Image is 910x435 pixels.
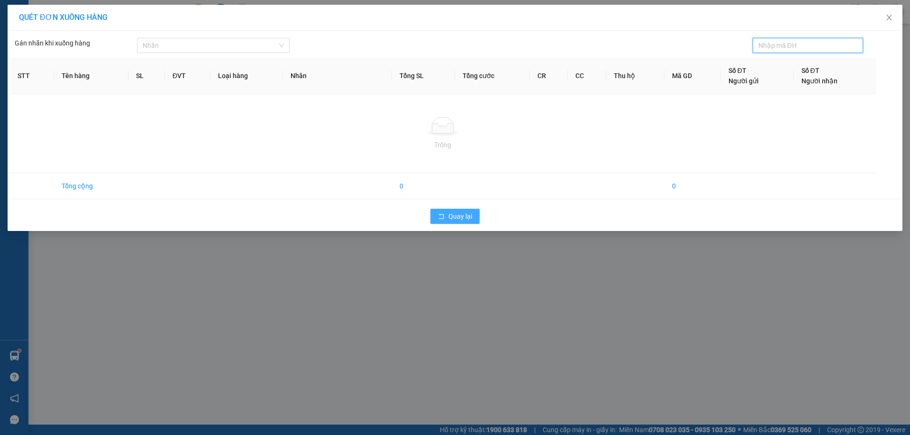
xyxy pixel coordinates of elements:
span: QUÉT ĐƠN XUỐNG HÀNG [19,13,108,22]
th: Tổng SL [392,58,455,94]
th: ĐVT [165,58,210,94]
span: rollback [438,213,445,221]
th: Tổng cước [455,58,530,94]
input: Nhập mã ĐH [758,40,850,51]
td: 0 [664,173,721,199]
td: 0 [392,173,455,199]
th: Nhãn [283,58,392,94]
button: rollbackQuay lại [430,209,480,224]
th: CC [568,58,606,94]
th: Tên hàng [54,58,128,94]
div: Trống [18,140,868,150]
td: Tổng cộng [54,173,128,199]
span: Số ĐT [801,67,819,74]
th: Thu hộ [606,58,664,94]
div: Gán nhãn khi xuống hàng [15,38,137,53]
span: Người nhận [801,77,837,85]
span: Quay lại [448,211,472,222]
button: Close [876,5,902,31]
th: SL [128,58,165,94]
th: Loại hàng [210,58,282,94]
th: CR [530,58,568,94]
th: Mã GD [664,58,721,94]
span: Người gửi [728,77,759,85]
th: STT [10,58,54,94]
span: close [885,14,893,21]
span: Số ĐT [728,67,746,74]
